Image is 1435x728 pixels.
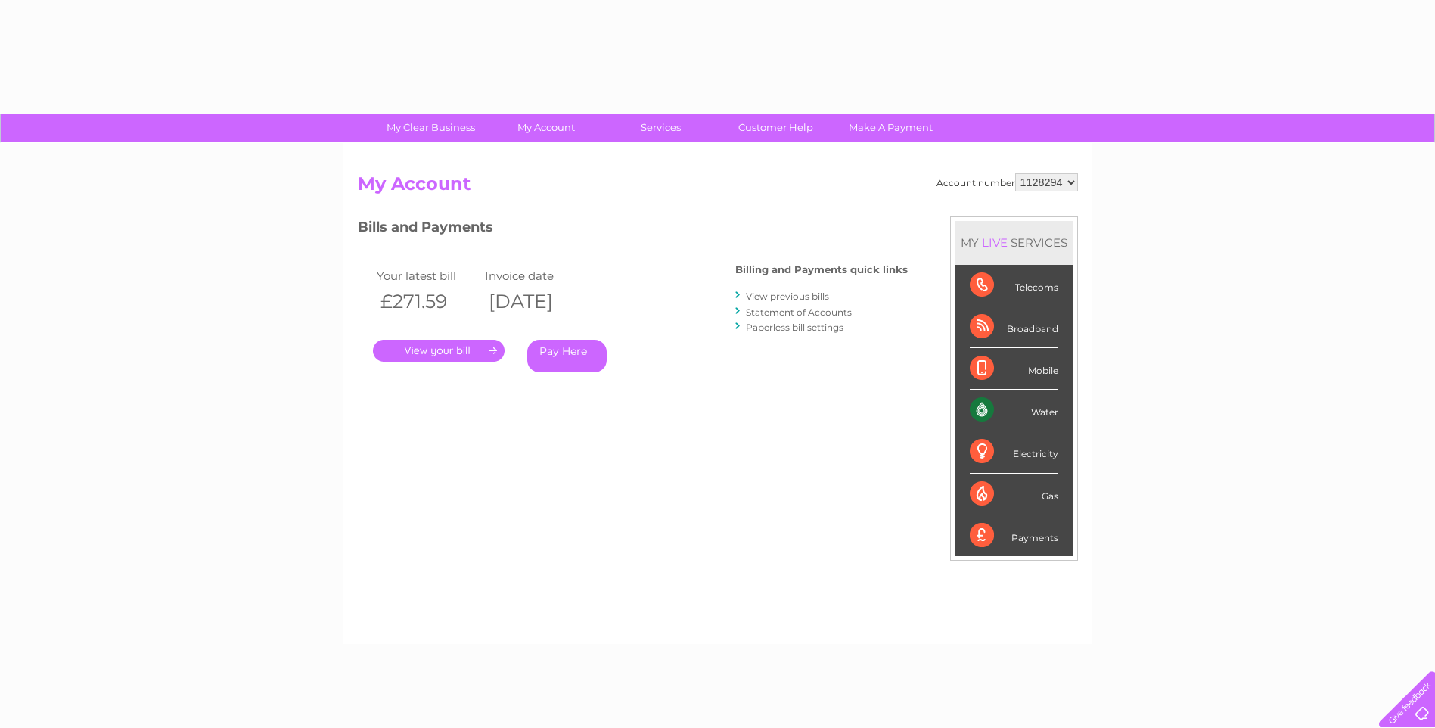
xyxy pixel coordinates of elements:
[481,266,590,286] td: Invoice date
[970,348,1058,390] div: Mobile
[713,114,838,142] a: Customer Help
[979,235,1011,250] div: LIVE
[746,322,843,333] a: Paperless bill settings
[373,266,482,286] td: Your latest bill
[527,340,607,372] a: Pay Here
[358,173,1078,202] h2: My Account
[970,474,1058,515] div: Gas
[970,515,1058,556] div: Payments
[746,291,829,302] a: View previous bills
[598,114,723,142] a: Services
[936,173,1078,191] div: Account number
[483,114,608,142] a: My Account
[481,286,590,317] th: [DATE]
[970,390,1058,431] div: Water
[970,431,1058,473] div: Electricity
[746,306,852,318] a: Statement of Accounts
[368,114,493,142] a: My Clear Business
[373,286,482,317] th: £271.59
[970,306,1058,348] div: Broadband
[828,114,953,142] a: Make A Payment
[358,216,908,243] h3: Bills and Payments
[970,265,1058,306] div: Telecoms
[373,340,505,362] a: .
[955,221,1073,264] div: MY SERVICES
[735,264,908,275] h4: Billing and Payments quick links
